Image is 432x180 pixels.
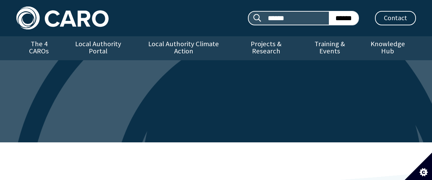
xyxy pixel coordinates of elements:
a: Contact [375,11,416,25]
a: Projects & Research [232,36,300,60]
a: Training & Events [300,36,360,60]
a: Local Authority Portal [62,36,135,60]
a: The 4 CAROs [16,36,62,60]
a: Local Authority Climate Action [135,36,232,60]
img: Caro logo [16,7,109,29]
button: Set cookie preferences [405,153,432,180]
a: Knowledge Hub [360,36,416,60]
